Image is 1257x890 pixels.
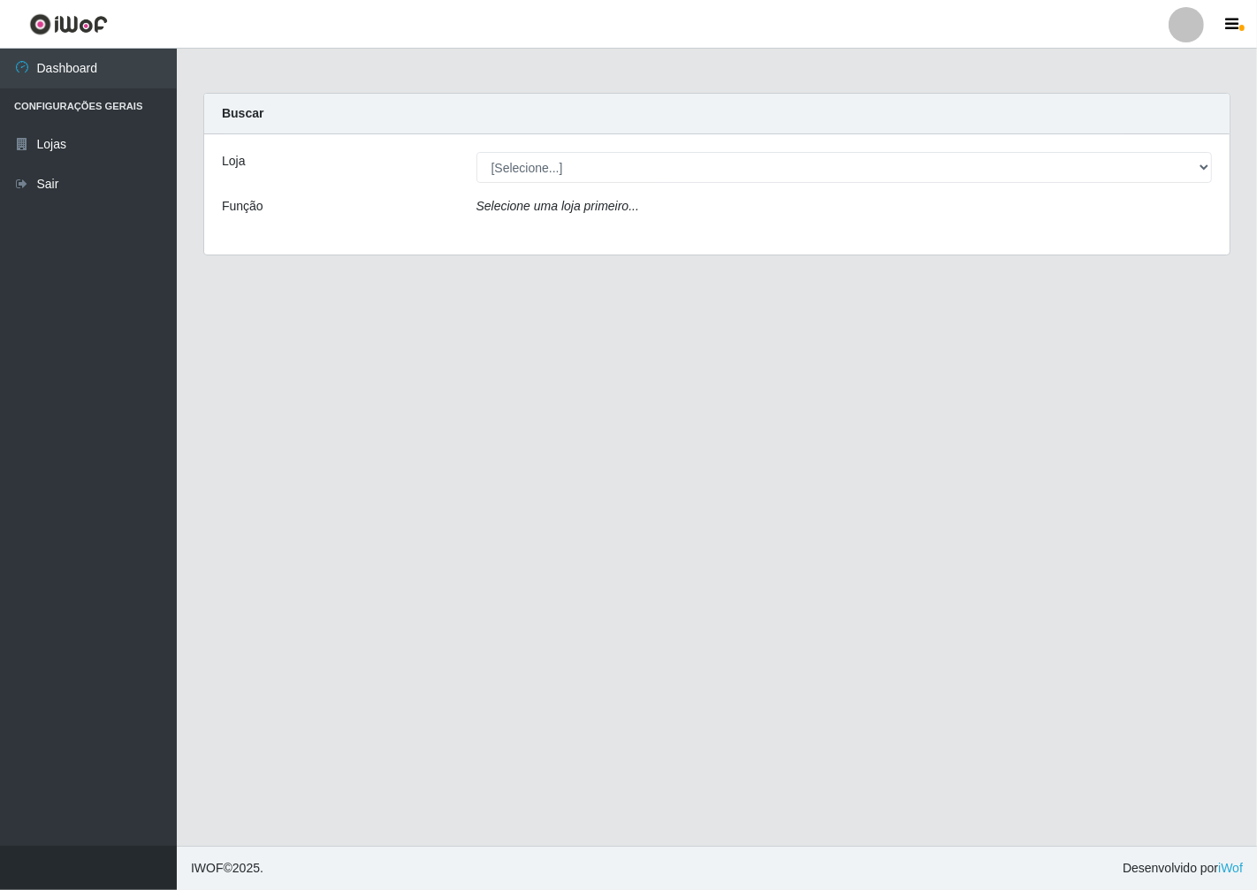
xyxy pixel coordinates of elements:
[29,13,108,35] img: CoreUI Logo
[222,197,263,216] label: Função
[222,152,245,171] label: Loja
[191,859,263,878] span: © 2025 .
[476,199,639,213] i: Selecione uma loja primeiro...
[1218,861,1243,875] a: iWof
[222,106,263,120] strong: Buscar
[1123,859,1243,878] span: Desenvolvido por
[191,861,224,875] span: IWOF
